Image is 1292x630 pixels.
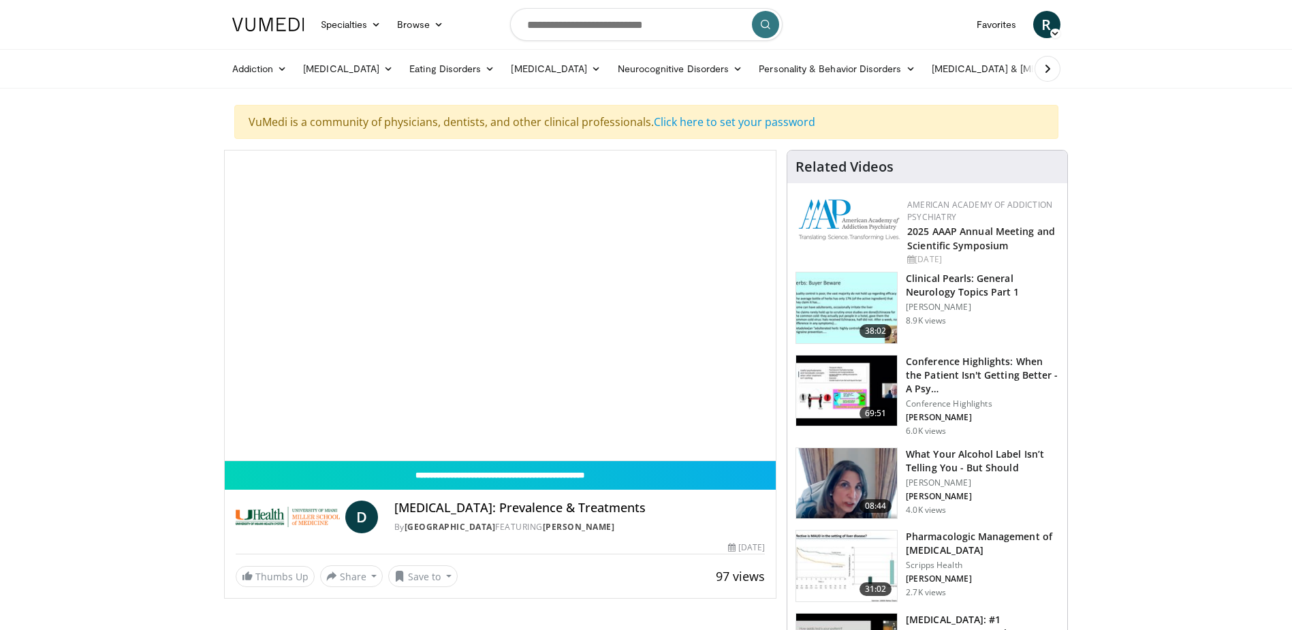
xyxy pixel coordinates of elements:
a: Personality & Behavior Disorders [751,55,923,82]
div: VuMedi is a community of physicians, dentists, and other clinical professionals. [234,105,1058,139]
p: 8.9K views [906,315,946,326]
a: [GEOGRAPHIC_DATA] [405,521,496,533]
h4: [MEDICAL_DATA]: Prevalence & Treatments [394,501,765,516]
span: 69:51 [860,407,892,420]
img: University of Miami [236,501,340,533]
img: 4362ec9e-0993-4580-bfd4-8e18d57e1d49.150x105_q85_crop-smart_upscale.jpg [796,356,897,426]
h3: Pharmacologic Management of [MEDICAL_DATA] [906,530,1059,557]
h4: Related Videos [795,159,894,175]
img: b20a009e-c028-45a8-b15f-eefb193e12bc.150x105_q85_crop-smart_upscale.jpg [796,531,897,601]
div: [DATE] [728,541,765,554]
h3: Conference Highlights: When the Patient Isn't Getting Better - A Psy… [906,355,1059,396]
span: 31:02 [860,582,892,596]
img: 91ec4e47-6cc3-4d45-a77d-be3eb23d61cb.150x105_q85_crop-smart_upscale.jpg [796,272,897,343]
a: [PERSON_NAME] [543,521,615,533]
a: 2025 AAAP Annual Meeting and Scientific Symposium [907,225,1055,252]
a: Addiction [224,55,296,82]
p: Conference Highlights [906,398,1059,409]
h3: Clinical Pearls: General Neurology Topics Part 1 [906,272,1059,299]
img: VuMedi Logo [232,18,304,31]
p: [PERSON_NAME] [906,491,1059,502]
span: 97 views [716,568,765,584]
a: Eating Disorders [401,55,503,82]
a: Thumbs Up [236,566,315,587]
div: By FEATURING [394,521,765,533]
a: 31:02 Pharmacologic Management of [MEDICAL_DATA] Scripps Health [PERSON_NAME] 2.7K views [795,530,1059,602]
button: Save to [388,565,458,587]
span: 38:02 [860,324,892,338]
a: D [345,501,378,533]
a: Browse [389,11,452,38]
a: [MEDICAL_DATA] [503,55,609,82]
a: Favorites [968,11,1025,38]
button: Share [320,565,383,587]
input: Search topics, interventions [510,8,783,41]
a: American Academy of Addiction Psychiatry [907,199,1052,223]
p: [PERSON_NAME] [906,573,1059,584]
a: R [1033,11,1060,38]
a: 38:02 Clinical Pearls: General Neurology Topics Part 1 [PERSON_NAME] 8.9K views [795,272,1059,344]
span: 08:44 [860,499,892,513]
a: Neurocognitive Disorders [610,55,751,82]
p: [PERSON_NAME] [906,412,1059,423]
h3: What Your Alcohol Label Isn’t Telling You - But Should [906,447,1059,475]
p: [PERSON_NAME] [906,302,1059,313]
p: Scripps Health [906,560,1059,571]
a: 08:44 What Your Alcohol Label Isn’t Telling You - But Should [PERSON_NAME] [PERSON_NAME] 4.0K views [795,447,1059,520]
div: [DATE] [907,253,1056,266]
p: 2.7K views [906,587,946,598]
a: Click here to set your password [654,114,815,129]
a: [MEDICAL_DATA] [295,55,401,82]
img: 3c46fb29-c319-40f0-ac3f-21a5db39118c.png.150x105_q85_crop-smart_upscale.png [796,448,897,519]
p: 6.0K views [906,426,946,437]
p: 4.0K views [906,505,946,516]
a: Specialties [313,11,390,38]
video-js: Video Player [225,151,776,461]
a: 69:51 Conference Highlights: When the Patient Isn't Getting Better - A Psy… Conference Highlights... [795,355,1059,437]
p: [PERSON_NAME] [906,477,1059,488]
img: f7c290de-70ae-47e0-9ae1-04035161c232.png.150x105_q85_autocrop_double_scale_upscale_version-0.2.png [798,199,900,240]
a: [MEDICAL_DATA] & [MEDICAL_DATA] [924,55,1118,82]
